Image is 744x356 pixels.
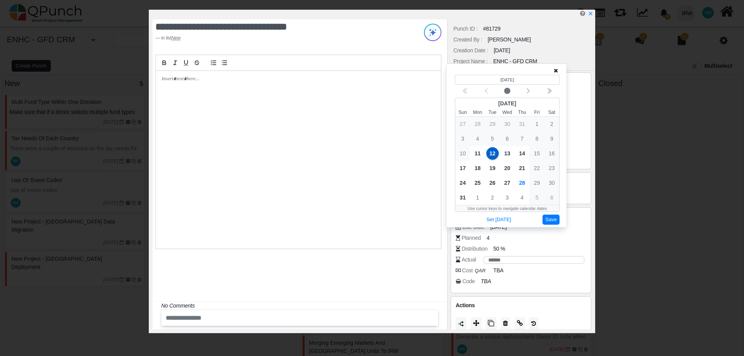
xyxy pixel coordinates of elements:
[539,86,560,96] button: Next year
[500,161,515,175] div: 8/20/2025
[500,109,515,116] small: Wednesday
[470,161,485,175] div: 8/18/2025
[455,75,560,85] header: Selected date
[486,317,496,330] button: Copy
[453,36,482,44] div: Created By :
[471,191,484,204] span: 1
[501,317,510,330] button: Delete
[500,175,515,190] div: 8/27/2025
[493,245,505,253] span: 50 %
[485,175,500,190] div: 8/26/2025
[458,321,465,327] img: LaQAAAABJRU5ErkJggg==
[455,86,560,96] div: Calendar navigation
[501,191,513,204] span: 3
[487,234,490,242] span: 4
[485,131,500,146] div: 8/5/2025
[487,36,531,44] div: [PERSON_NAME]
[515,161,529,175] div: 8/21/2025
[515,190,529,205] div: 9/4/2025
[529,190,544,205] div: 9/5/2025
[504,88,510,94] svg: circle fill
[471,147,484,160] span: 11
[453,25,478,33] div: Punch ID :
[462,267,487,275] div: Cost
[588,10,593,17] a: x
[455,146,470,161] div: 8/10/2025
[470,175,485,190] div: 8/25/2025
[486,177,499,189] span: 26
[455,175,470,190] div: 8/24/2025
[494,46,510,55] div: [DATE]
[471,177,484,189] span: 25
[546,88,552,94] svg: chevron double left
[500,146,515,161] div: 8/13/2025
[455,109,470,116] small: Sunday
[455,205,559,212] div: Use cursor keys to navigate calendar dates
[470,146,485,161] div: 8/11/2025
[500,190,515,205] div: 9/3/2025
[471,162,484,174] span: 18
[515,146,529,161] div: 8/14/2025
[171,35,181,41] u: New
[485,146,500,161] div: 8/12/2025 (Selected date)
[529,175,544,190] div: 8/29/2025
[516,147,528,160] span: 14
[529,317,538,330] button: History
[580,10,585,16] i: Edit Punch
[501,177,513,189] span: 27
[471,317,482,330] button: Move
[470,131,485,146] div: 8/4/2025
[501,162,513,174] span: 20
[542,215,560,225] button: Save
[544,190,559,205] div: 9/6/2025
[455,190,470,205] div: 8/31/2025
[486,162,499,174] span: 19
[455,161,470,175] div: 8/17/2025
[161,303,195,309] i: No Comments
[462,256,476,264] div: Actual
[456,317,467,330] button: Duration should be greater than 1 day to split
[497,86,518,96] button: Current month
[470,117,485,131] div: 7/28/2025
[500,117,515,131] div: 7/30/2025
[483,25,501,33] div: #81729
[515,131,529,146] div: 8/7/2025
[516,162,528,174] span: 21
[518,86,539,96] button: Next month
[486,191,499,204] span: 2
[462,245,487,253] div: Distribution
[515,109,529,116] small: Thursday
[455,117,470,131] div: 7/27/2025
[171,35,181,41] cite: Source Title
[544,175,559,190] div: 8/30/2025
[470,109,485,116] small: Monday
[456,177,469,189] span: 24
[424,24,441,41] img: Try writing with AI
[485,190,500,205] div: 9/2/2025
[455,98,559,109] div: [DATE]
[485,161,500,175] div: 8/19/2025
[462,277,475,285] div: Code
[481,278,491,284] i: TBA
[493,57,537,65] div: ENHC - GFD CRM
[525,88,531,94] svg: chevron left
[544,131,559,146] div: 8/9/2025
[529,131,544,146] div: 8/8/2025
[544,117,559,131] div: 8/2/2025
[462,234,480,242] div: Planned
[470,190,485,205] div: 9/1/2025
[516,177,528,189] span: 28
[588,11,593,16] svg: x
[456,191,469,204] span: 31
[500,131,515,146] div: 8/6/2025
[516,191,528,204] span: 4
[529,117,544,131] div: 8/1/2025
[155,34,392,41] footer: in list
[475,268,486,273] b: QAR
[453,57,488,65] div: Project Name :
[501,147,513,160] span: 13
[485,117,500,131] div: 7/29/2025
[486,147,499,160] span: 12
[529,161,544,175] div: 8/22/2025
[544,146,559,161] div: 8/16/2025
